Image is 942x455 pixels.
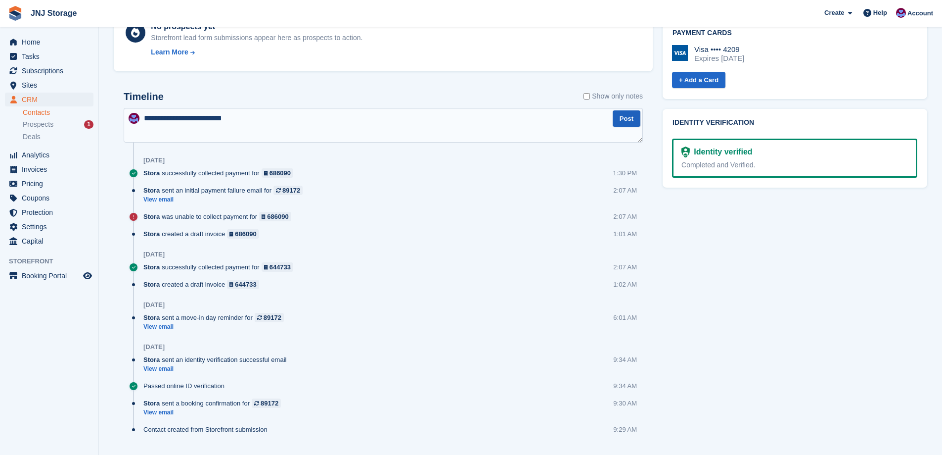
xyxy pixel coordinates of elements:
[613,186,637,195] div: 2:07 AM
[5,191,93,205] a: menu
[9,256,98,266] span: Storefront
[5,234,93,248] a: menu
[23,119,93,130] a: Prospects 1
[143,425,272,434] div: Contact created from Storefront submission
[143,229,264,239] div: created a draft invoice
[907,8,933,18] span: Account
[22,64,81,78] span: Subscriptions
[273,186,303,195] a: 89172
[613,229,637,239] div: 1:01 AM
[227,280,259,289] a: 644733
[613,399,637,408] div: 9:30 AM
[262,168,294,178] a: 686090
[5,269,93,283] a: menu
[264,313,281,322] div: 89172
[613,110,640,127] button: Post
[613,313,637,322] div: 6:01 AM
[261,399,278,408] div: 89172
[27,5,81,21] a: JNJ Storage
[583,91,643,101] label: Show only notes
[681,147,690,157] img: Identity Verification Ready
[143,196,308,204] a: View email
[22,78,81,92] span: Sites
[124,91,164,102] h2: Timeline
[613,425,637,434] div: 9:29 AM
[22,93,81,106] span: CRM
[5,50,93,63] a: menu
[824,8,844,18] span: Create
[143,262,298,272] div: successfully collected payment for
[5,177,93,191] a: menu
[143,156,165,164] div: [DATE]
[5,64,93,78] a: menu
[22,205,81,219] span: Protection
[143,168,160,178] span: Stora
[694,54,744,63] div: Expires [DATE]
[143,251,165,258] div: [DATE]
[873,8,887,18] span: Help
[269,262,291,272] div: 644733
[22,191,81,205] span: Coupons
[151,47,362,57] a: Learn More
[151,33,362,43] div: Storefront lead form submissions appear here as prospects to action.
[143,186,160,195] span: Stora
[151,47,188,57] div: Learn More
[82,270,93,282] a: Preview store
[252,399,281,408] a: 89172
[143,168,298,178] div: successfully collected payment for
[255,313,284,322] a: 89172
[22,35,81,49] span: Home
[262,262,294,272] a: 644733
[143,323,289,331] a: View email
[282,186,300,195] div: 89172
[896,8,906,18] img: Jonathan Scrase
[5,162,93,176] a: menu
[613,280,637,289] div: 1:02 AM
[8,6,23,21] img: stora-icon-8386f47178a22dfd0bd8f6a31ec36ba5ce8667c1dd55bd0f319d3a0aa187defe.svg
[269,168,291,178] div: 686090
[23,132,93,142] a: Deals
[143,212,160,221] span: Stora
[143,381,229,391] div: Passed online ID verification
[22,50,81,63] span: Tasks
[143,343,165,351] div: [DATE]
[22,220,81,234] span: Settings
[5,148,93,162] a: menu
[672,72,725,88] a: + Add a Card
[681,160,908,170] div: Completed and Verified.
[227,229,259,239] a: 686090
[23,120,53,129] span: Prospects
[143,408,286,417] a: View email
[259,212,291,221] a: 686090
[129,113,139,124] img: Jonathan Scrase
[143,301,165,309] div: [DATE]
[22,269,81,283] span: Booking Portal
[143,355,291,364] div: sent an identity verification successful email
[143,262,160,272] span: Stora
[143,229,160,239] span: Stora
[23,132,41,142] span: Deals
[143,280,160,289] span: Stora
[235,280,256,289] div: 644733
[22,162,81,176] span: Invoices
[235,229,256,239] div: 686090
[5,220,93,234] a: menu
[22,234,81,248] span: Capital
[613,262,637,272] div: 2:07 AM
[672,45,688,61] img: Visa Logo
[613,168,637,178] div: 1:30 PM
[143,365,291,373] a: View email
[694,45,744,54] div: Visa •••• 4209
[613,381,637,391] div: 9:34 AM
[143,186,308,195] div: sent an initial payment failure email for
[267,212,288,221] div: 686090
[690,146,752,158] div: Identity verified
[673,29,917,37] h2: Payment cards
[5,93,93,106] a: menu
[143,399,286,408] div: sent a booking confirmation for
[5,78,93,92] a: menu
[23,108,93,117] a: Contacts
[22,148,81,162] span: Analytics
[613,212,637,221] div: 2:07 AM
[143,280,264,289] div: created a draft invoice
